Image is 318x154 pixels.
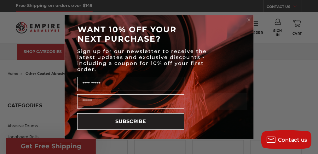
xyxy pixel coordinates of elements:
[77,113,184,130] button: SUBSCRIBE
[278,137,308,143] span: Contact us
[78,48,207,72] span: Sign up for our newsletter to receive the latest updates and exclusive discounts - including a co...
[77,94,184,109] input: Email
[261,130,312,149] button: Contact us
[246,17,252,23] button: Close dialog
[78,25,177,44] span: WANT 10% OFF YOUR NEXT PURCHASE?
